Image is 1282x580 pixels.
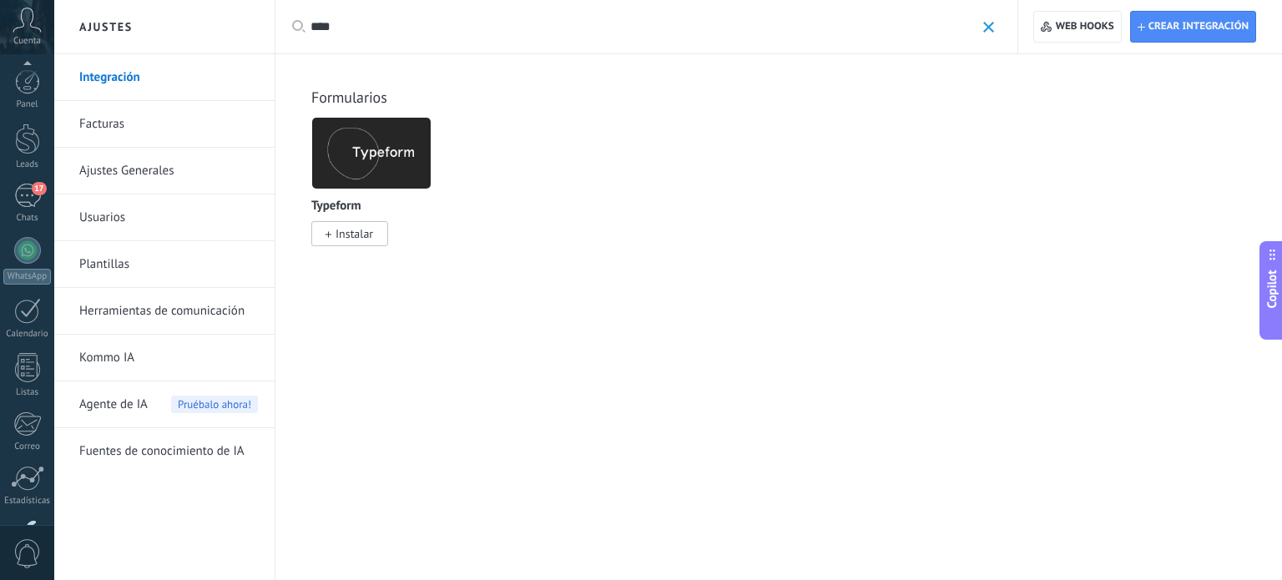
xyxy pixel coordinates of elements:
[1056,20,1114,33] span: Web hooks
[312,113,431,194] img: logo_main.png
[171,396,258,413] span: Pruébalo ahora!
[79,381,258,428] a: Agente de IAPruébalo ahora!
[3,99,52,110] div: Panel
[3,213,52,224] div: Chats
[311,199,361,214] p: Typeform
[3,496,52,507] div: Estadísticas
[79,194,258,241] a: Usuarios
[1148,20,1249,33] span: Crear integración
[54,428,275,474] li: Fuentes de conocimiento de IA
[54,101,275,148] li: Facturas
[79,241,258,288] a: Plantillas
[79,335,258,381] a: Kommo IA
[54,194,275,241] li: Usuarios
[311,117,444,266] div: Typeform
[32,182,46,195] span: 17
[54,241,275,288] li: Plantillas
[79,101,258,148] a: Facturas
[79,54,258,101] a: Integración
[336,226,373,241] span: Instalar
[79,288,258,335] a: Herramientas de comunicación
[54,288,275,335] li: Herramientas de comunicación
[54,54,275,101] li: Integración
[3,441,52,452] div: Correo
[3,269,51,285] div: WhatsApp
[3,387,52,398] div: Listas
[3,329,52,340] div: Calendario
[79,428,258,475] a: Fuentes de conocimiento de IA
[1264,270,1280,308] span: Copilot
[3,159,52,170] div: Leads
[54,335,275,381] li: Kommo IA
[54,148,275,194] li: Ajustes Generales
[1033,11,1121,43] button: Web hooks
[79,381,148,428] span: Agente de IA
[13,36,41,47] span: Cuenta
[311,88,387,107] a: Formularios
[79,148,258,194] a: Ajustes Generales
[54,381,275,428] li: Agente de IA
[1130,11,1256,43] button: Crear integración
